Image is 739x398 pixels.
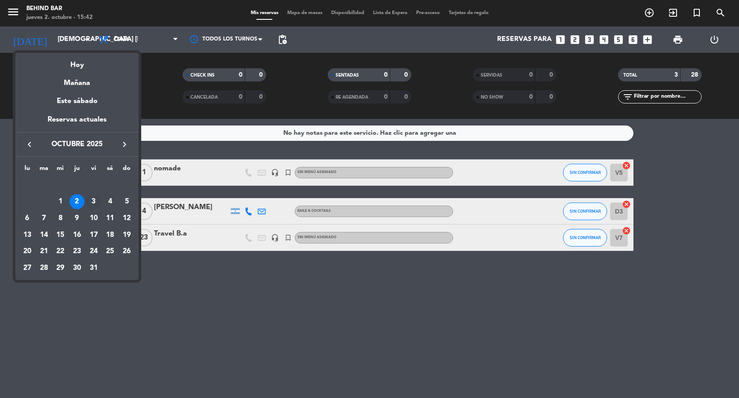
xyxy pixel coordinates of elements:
td: 19 de octubre de 2025 [118,227,135,243]
td: 28 de octubre de 2025 [36,260,52,276]
td: 31 de octubre de 2025 [85,260,102,276]
td: 2 de octubre de 2025 [69,193,85,210]
i: keyboard_arrow_right [119,139,130,150]
div: 15 [53,228,68,243]
td: 3 de octubre de 2025 [85,193,102,210]
div: 8 [53,211,68,226]
td: 9 de octubre de 2025 [69,210,85,227]
div: 1 [53,194,68,209]
td: 20 de octubre de 2025 [19,243,36,260]
td: 30 de octubre de 2025 [69,260,85,276]
td: 21 de octubre de 2025 [36,243,52,260]
th: viernes [85,163,102,177]
td: 10 de octubre de 2025 [85,210,102,227]
div: 17 [86,228,101,243]
td: 12 de octubre de 2025 [118,210,135,227]
th: jueves [69,163,85,177]
td: 15 de octubre de 2025 [52,227,69,243]
div: 2 [70,194,84,209]
div: 10 [86,211,101,226]
td: 22 de octubre de 2025 [52,243,69,260]
span: octubre 2025 [37,139,117,150]
div: 26 [119,244,134,259]
div: 23 [70,244,84,259]
div: 31 [86,261,101,276]
td: 29 de octubre de 2025 [52,260,69,276]
td: 17 de octubre de 2025 [85,227,102,243]
td: 26 de octubre de 2025 [118,243,135,260]
th: lunes [19,163,36,177]
td: 24 de octubre de 2025 [85,243,102,260]
div: 9 [70,211,84,226]
td: 23 de octubre de 2025 [69,243,85,260]
div: Este sábado [15,89,139,114]
i: keyboard_arrow_left [24,139,35,150]
div: Mañana [15,71,139,89]
div: 27 [20,261,35,276]
div: 14 [37,228,51,243]
div: Reservas actuales [15,114,139,132]
div: 12 [119,211,134,226]
td: 13 de octubre de 2025 [19,227,36,243]
div: 29 [53,261,68,276]
td: 4 de octubre de 2025 [102,193,119,210]
div: 19 [119,228,134,243]
td: 25 de octubre de 2025 [102,243,119,260]
td: 11 de octubre de 2025 [102,210,119,227]
div: 21 [37,244,51,259]
div: 4 [102,194,117,209]
td: 14 de octubre de 2025 [36,227,52,243]
button: keyboard_arrow_left [22,139,37,150]
th: miércoles [52,163,69,177]
th: martes [36,163,52,177]
th: domingo [118,163,135,177]
td: 6 de octubre de 2025 [19,210,36,227]
td: 5 de octubre de 2025 [118,193,135,210]
div: 13 [20,228,35,243]
div: Hoy [15,53,139,71]
div: 11 [102,211,117,226]
td: 27 de octubre de 2025 [19,260,36,276]
div: 20 [20,244,35,259]
td: 1 de octubre de 2025 [52,193,69,210]
div: 25 [102,244,117,259]
div: 28 [37,261,51,276]
div: 3 [86,194,101,209]
div: 18 [102,228,117,243]
div: 6 [20,211,35,226]
td: 7 de octubre de 2025 [36,210,52,227]
div: 24 [86,244,101,259]
td: OCT. [19,177,135,194]
td: 8 de octubre de 2025 [52,210,69,227]
div: 22 [53,244,68,259]
td: 18 de octubre de 2025 [102,227,119,243]
div: 5 [119,194,134,209]
td: 16 de octubre de 2025 [69,227,85,243]
th: sábado [102,163,119,177]
div: 7 [37,211,51,226]
div: 30 [70,261,84,276]
button: keyboard_arrow_right [117,139,132,150]
div: 16 [70,228,84,243]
